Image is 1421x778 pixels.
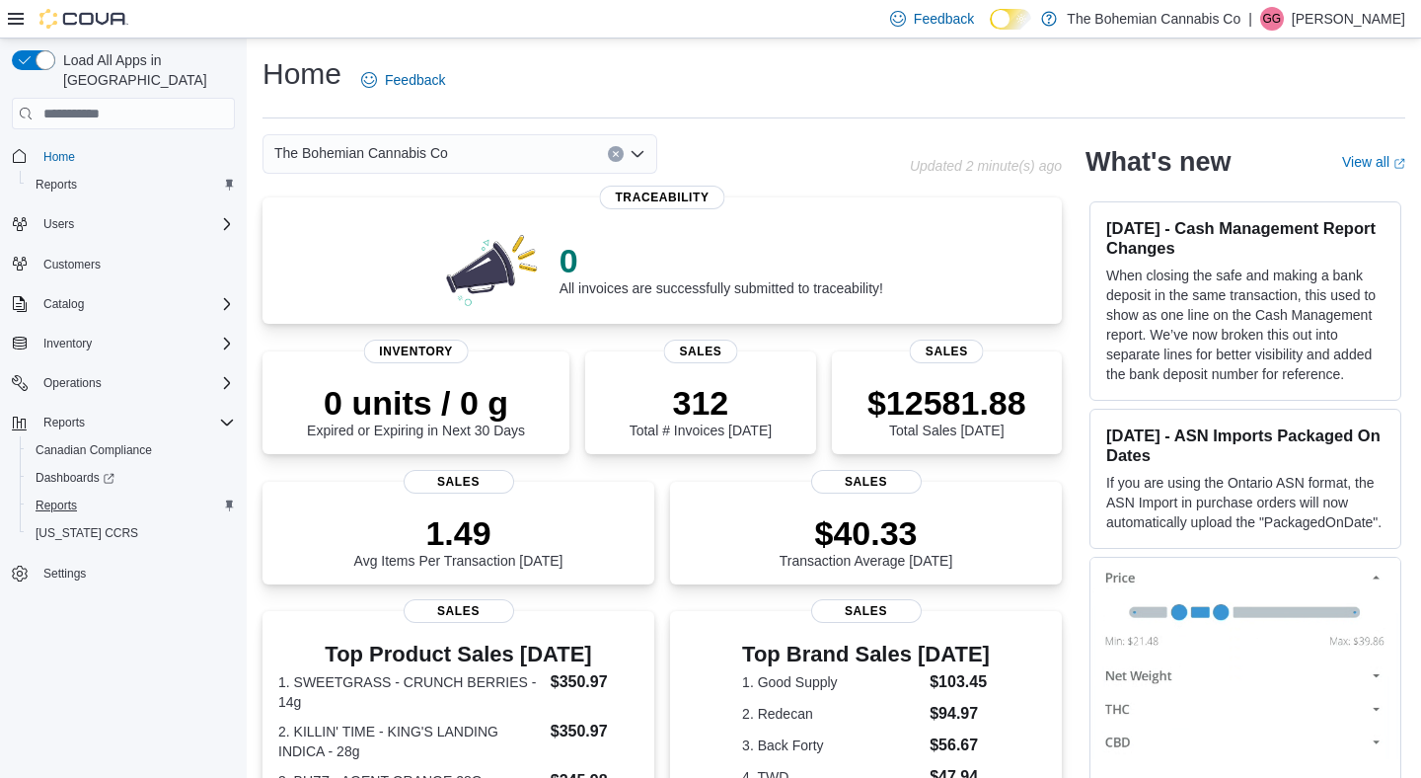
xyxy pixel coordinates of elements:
img: Cova [39,9,128,29]
dd: $56.67 [930,734,990,757]
a: Customers [36,253,109,276]
span: Home [43,149,75,165]
a: Canadian Compliance [28,438,160,462]
button: Catalog [4,290,243,318]
dd: $94.97 [930,702,990,726]
span: Catalog [36,292,235,316]
p: 0 [560,241,883,280]
button: [US_STATE] CCRS [20,519,243,547]
button: Inventory [36,332,100,355]
span: Sales [910,340,984,363]
span: Reports [36,177,77,193]
div: Expired or Expiring in Next 30 Days [307,383,525,438]
span: Users [43,216,74,232]
span: Operations [36,371,235,395]
div: Total # Invoices [DATE] [630,383,772,438]
span: Reports [28,494,235,517]
p: The Bohemian Cannabis Co [1067,7,1240,31]
dt: 3. Back Forty [742,736,922,755]
a: Dashboards [28,466,122,490]
span: Sales [663,340,737,363]
span: Settings [36,561,235,585]
p: Updated 2 minute(s) ago [910,158,1062,174]
dt: 2. Redecan [742,704,922,724]
input: Dark Mode [990,9,1031,30]
div: Givar Gilani [1260,7,1284,31]
button: Reports [4,409,243,436]
span: Load All Apps in [GEOGRAPHIC_DATA] [55,50,235,90]
button: Canadian Compliance [20,436,243,464]
span: Reports [28,173,235,196]
span: Washington CCRS [28,521,235,545]
a: Reports [28,494,85,517]
h3: Top Brand Sales [DATE] [742,643,990,666]
span: Feedback [385,70,445,90]
span: Inventory [36,332,235,355]
p: 312 [630,383,772,423]
h3: Top Product Sales [DATE] [278,643,638,666]
button: Clear input [608,146,624,162]
div: All invoices are successfully submitted to traceability! [560,241,883,296]
span: Users [36,212,235,236]
span: Dashboards [28,466,235,490]
h3: [DATE] - Cash Management Report Changes [1106,218,1384,258]
span: Traceability [599,186,724,209]
span: Sales [404,470,514,494]
span: Customers [36,252,235,276]
p: | [1248,7,1252,31]
button: Users [36,212,82,236]
nav: Complex example [12,133,235,639]
span: Dashboards [36,470,114,486]
span: Inventory [363,340,469,363]
button: Catalog [36,292,92,316]
button: Customers [4,250,243,278]
span: Reports [36,498,77,513]
span: Settings [43,566,86,582]
p: 1.49 [354,513,563,553]
button: Operations [36,371,110,395]
a: [US_STATE] CCRS [28,521,146,545]
span: Dark Mode [990,30,991,31]
div: Avg Items Per Transaction [DATE] [354,513,563,569]
span: Reports [36,411,235,434]
dd: $350.97 [551,670,638,694]
span: Operations [43,375,102,391]
dt: 1. Good Supply [742,672,922,692]
a: Home [36,145,83,169]
span: Canadian Compliance [36,442,152,458]
button: Home [4,141,243,170]
a: Feedback [353,60,453,100]
span: Sales [811,599,922,623]
button: Settings [4,559,243,587]
span: Inventory [43,336,92,351]
span: Sales [811,470,922,494]
span: Catalog [43,296,84,312]
span: Canadian Compliance [28,438,235,462]
h1: Home [262,54,341,94]
p: When closing the safe and making a bank deposit in the same transaction, this used to show as one... [1106,266,1384,384]
h3: [DATE] - ASN Imports Packaged On Dates [1106,426,1384,465]
span: Reports [43,415,85,430]
div: Transaction Average [DATE] [780,513,953,569]
img: 0 [441,229,544,308]
button: Inventory [4,330,243,357]
div: Total Sales [DATE] [867,383,1026,438]
a: Reports [28,173,85,196]
button: Users [4,210,243,238]
p: If you are using the Ontario ASN format, the ASN Import in purchase orders will now automatically... [1106,473,1384,532]
p: $12581.88 [867,383,1026,423]
span: The Bohemian Cannabis Co [274,141,448,165]
p: 0 units / 0 g [307,383,525,423]
dt: 2. KILLIN' TIME - KING'S LANDING INDICA - 28g [278,722,543,761]
button: Open list of options [630,146,645,162]
dd: $350.97 [551,720,638,743]
p: $40.33 [780,513,953,553]
button: Operations [4,369,243,397]
a: View allExternal link [1342,154,1405,170]
button: Reports [36,411,93,434]
button: Reports [20,171,243,198]
h2: What's new [1085,146,1231,178]
span: Customers [43,257,101,272]
svg: External link [1393,158,1405,170]
p: [PERSON_NAME] [1292,7,1405,31]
